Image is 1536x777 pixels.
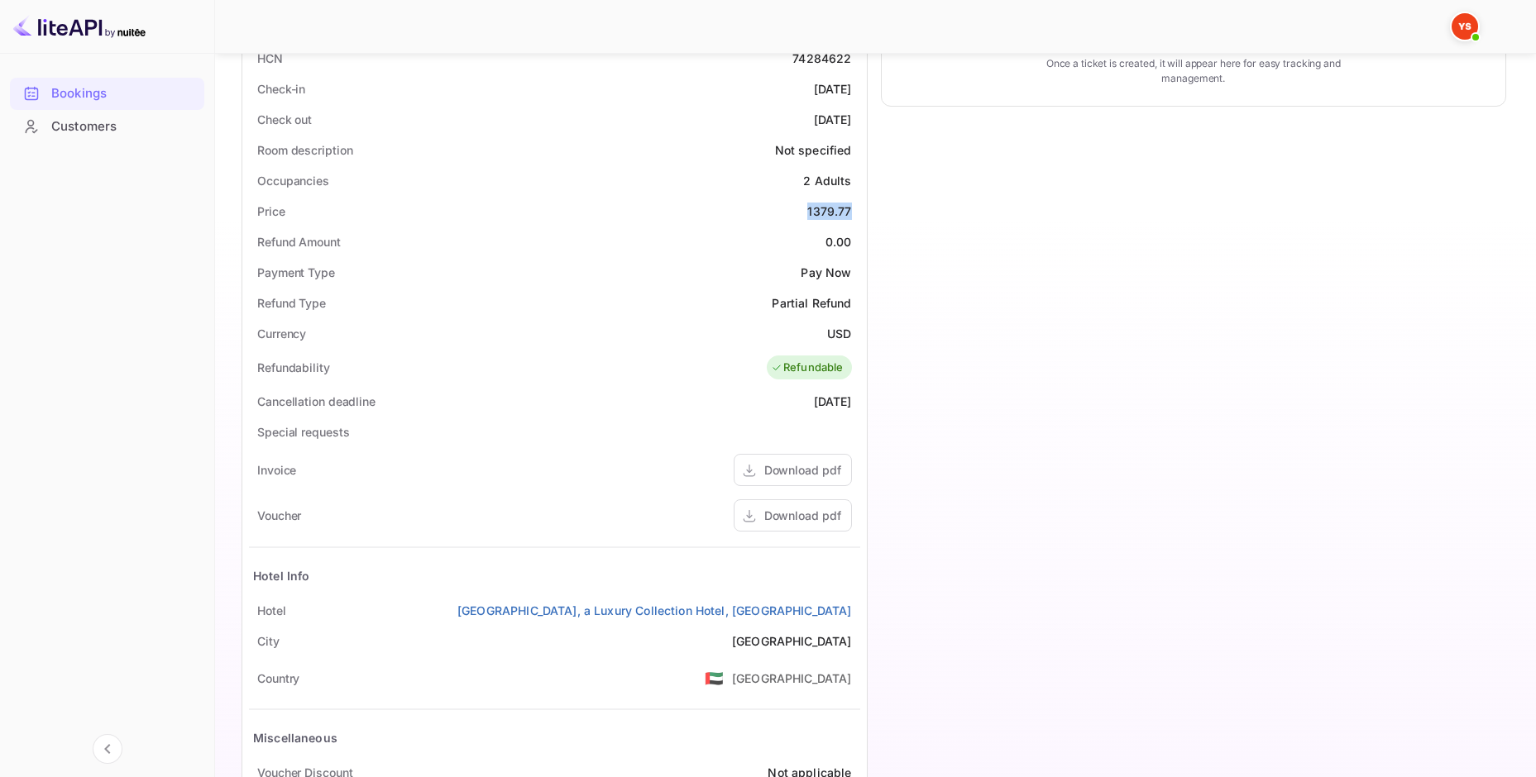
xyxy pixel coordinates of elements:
[705,663,724,693] span: United States
[257,141,352,159] div: Room description
[1026,56,1361,86] p: Once a ticket is created, it will appear here for easy tracking and management.
[827,325,851,342] div: USD
[257,670,299,687] div: Country
[257,294,326,312] div: Refund Type
[257,393,376,410] div: Cancellation deadline
[13,13,146,40] img: LiteAPI logo
[764,461,841,479] div: Download pdf
[257,507,301,524] div: Voucher
[801,264,851,281] div: Pay Now
[772,294,851,312] div: Partial Refund
[253,729,337,746] div: Miscellaneous
[775,141,852,159] div: Not specified
[257,111,312,128] div: Check out
[764,507,841,524] div: Download pdf
[792,50,851,67] div: 74284622
[10,78,204,110] div: Bookings
[257,172,329,189] div: Occupancies
[257,203,285,220] div: Price
[257,50,283,67] div: HCN
[257,80,305,98] div: Check-in
[257,233,341,250] div: Refund Amount
[10,111,204,143] div: Customers
[10,111,204,141] a: Customers
[257,423,349,441] div: Special requests
[814,80,852,98] div: [DATE]
[1452,13,1478,40] img: Yandex Support
[825,233,852,250] div: 0.00
[807,203,851,220] div: 1379.77
[814,393,852,410] div: [DATE]
[771,360,844,376] div: Refundable
[257,602,286,619] div: Hotel
[51,117,196,136] div: Customers
[257,264,335,281] div: Payment Type
[257,325,306,342] div: Currency
[257,461,296,479] div: Invoice
[257,359,330,376] div: Refundability
[803,172,851,189] div: 2 Adults
[457,602,851,619] a: [GEOGRAPHIC_DATA], a Luxury Collection Hotel, [GEOGRAPHIC_DATA]
[10,78,204,108] a: Bookings
[732,670,852,687] div: [GEOGRAPHIC_DATA]
[93,734,122,764] button: Collapse navigation
[814,111,852,128] div: [DATE]
[253,567,310,584] div: Hotel Info
[732,632,852,650] div: [GEOGRAPHIC_DATA]
[257,632,280,650] div: City
[51,84,196,103] div: Bookings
